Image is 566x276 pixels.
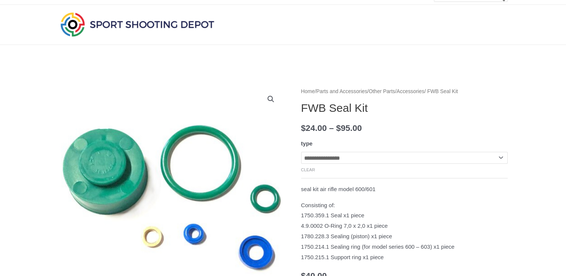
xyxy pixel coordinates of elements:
span: – [329,123,334,133]
a: View full-screen image gallery [264,92,278,106]
a: Other Parts/Accessories [369,89,425,94]
a: Clear options [301,168,315,172]
bdi: 95.00 [336,123,362,133]
bdi: 24.00 [301,123,327,133]
span: $ [336,123,341,133]
label: type [301,140,313,147]
span: $ [301,123,306,133]
nav: Breadcrumb [301,87,508,96]
p: Consisting of: 1750.359.1 Seal x1 piece 4.9.0002 O-Ring 7,0 x 2,0 x1 piece 1780.228.3 Sealing (pi... [301,200,508,263]
p: seal kit air rifle model 600/601 [301,184,508,194]
h1: FWB Seal Kit [301,101,508,115]
a: Parts and Accessories [316,89,367,94]
a: Home [301,89,315,94]
img: Sport Shooting Depot [59,10,216,38]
